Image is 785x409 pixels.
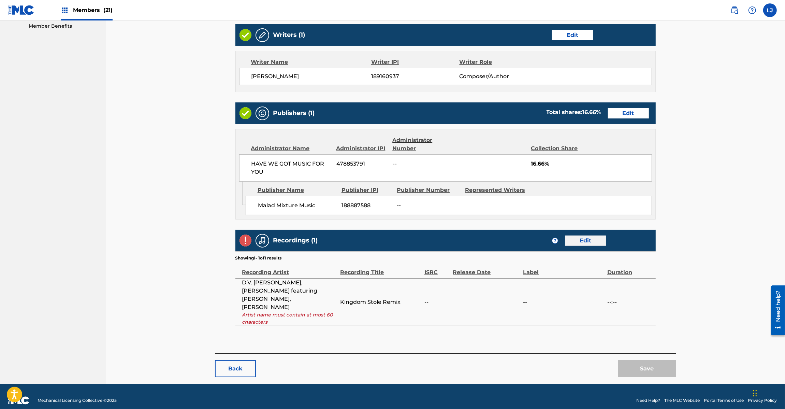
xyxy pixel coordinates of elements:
[242,311,337,326] span: Artist name must contain at most 60 characters
[103,7,113,13] span: (21)
[258,186,336,194] div: Publisher Name
[763,3,777,17] div: User Menu
[531,144,591,153] div: Collection Share
[340,261,421,277] div: Recording Title
[424,298,450,306] span: --
[342,201,392,210] span: 188887588
[61,6,69,14] img: Top Rightsholders
[730,6,739,14] img: search
[258,201,337,210] span: Malad Mixture Music
[745,3,759,17] div: Help
[239,107,251,119] img: Valid
[273,237,318,244] h5: Recordings (1)
[460,58,540,66] div: Writer Role
[273,109,315,117] h5: Publishers (1)
[748,397,777,404] a: Privacy Policy
[242,279,337,311] span: D.V. [PERSON_NAME], [PERSON_NAME] featuring [PERSON_NAME], [PERSON_NAME]
[424,261,450,277] div: ISRC
[239,29,251,41] img: Valid
[239,235,251,246] img: Invalid
[336,144,388,153] div: Administrator IPI
[565,236,606,246] a: Edit
[235,255,282,261] p: Showing 1 - 1 of 1 results
[392,136,456,153] div: Administrator Number
[38,397,117,404] span: Mechanical Licensing Collective © 2025
[258,109,266,117] img: Publishers
[393,160,457,168] span: --
[251,144,331,153] div: Administrator Name
[607,261,652,277] div: Duration
[8,5,34,15] img: MLC Logo
[371,72,459,81] span: 189160937
[336,160,388,168] span: 478853791
[531,160,652,168] span: 16.66%
[748,6,756,14] img: help
[636,397,660,404] a: Need Help?
[523,261,604,277] div: Label
[397,186,460,194] div: Publisher Number
[704,397,744,404] a: Portal Terms of Use
[258,237,266,245] img: Recordings
[465,186,528,194] div: Represented Writers
[608,108,649,118] a: Edit
[583,109,601,115] span: 16.66 %
[371,58,460,66] div: Writer IPI
[251,72,372,81] span: [PERSON_NAME]
[607,298,652,306] span: --:--
[766,283,785,338] iframe: Resource Center
[273,31,305,39] h5: Writers (1)
[753,383,757,404] div: Drag
[341,186,392,194] div: Publisher IPI
[751,376,785,409] iframe: Chat Widget
[340,298,421,306] span: Kingdom Stole Remix
[251,58,372,66] div: Writer Name
[552,238,558,243] span: ?
[8,396,29,405] img: logo
[728,3,741,17] a: Public Search
[664,397,700,404] a: The MLC Website
[258,31,266,39] img: Writers
[73,6,113,14] span: Members
[552,30,593,40] a: Edit
[215,360,256,377] button: Back
[29,23,98,30] a: Member Benefits
[242,261,337,277] div: Recording Artist
[523,298,604,306] span: --
[251,160,332,176] span: HAVE WE GOT MUSIC FOR YOU
[459,72,539,81] span: Composer/Author
[547,108,601,116] div: Total shares:
[453,261,520,277] div: Release Date
[397,201,460,210] span: --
